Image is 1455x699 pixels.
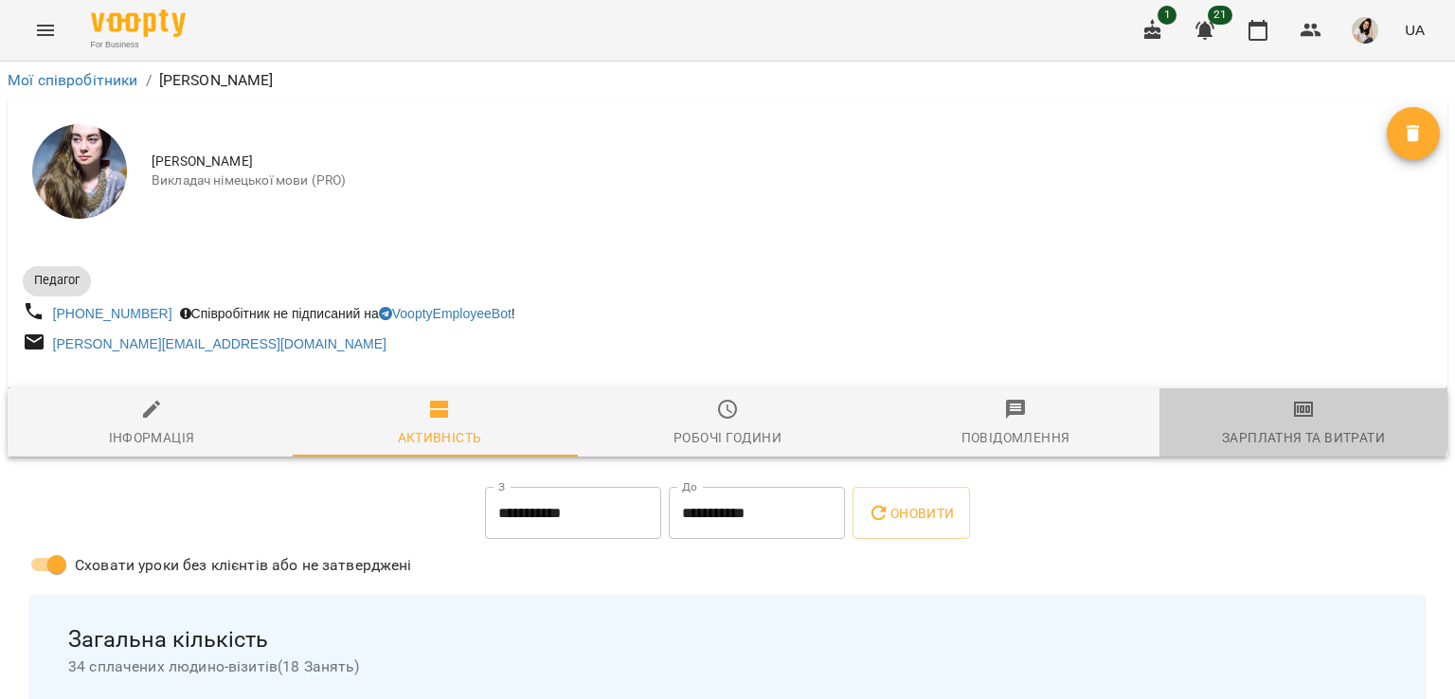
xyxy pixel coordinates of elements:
span: Викладач німецької мови (PRO) [152,171,1387,190]
a: VooptyEmployeeBot [379,306,512,321]
div: Інформація [109,426,195,449]
button: Menu [23,8,68,53]
img: Voopty Logo [91,9,186,37]
a: Мої співробітники [8,71,138,89]
div: Активність [398,426,482,449]
span: UA [1405,20,1425,40]
p: [PERSON_NAME] [159,69,274,92]
div: Повідомлення [961,426,1070,449]
span: For Business [91,39,186,51]
span: 21 [1208,6,1232,25]
span: Сховати уроки без клієнтів або не затверджені [75,554,412,577]
nav: breadcrumb [8,69,1447,92]
button: UA [1397,12,1432,47]
span: Загальна кількість [68,625,1387,654]
img: 73a143fceaa2059a5f66eb988b042312.jpg [1352,17,1378,44]
li: / [146,69,152,92]
span: Педагог [23,272,91,289]
span: 34 сплачених людино-візитів ( 18 Занять ) [68,655,1387,678]
div: Робочі години [674,426,781,449]
a: [PHONE_NUMBER] [53,306,172,321]
span: 1 [1158,6,1177,25]
div: Зарплатня та Витрати [1222,426,1385,449]
div: Співробітник не підписаний на ! [176,300,519,327]
span: Оновити [868,502,954,525]
button: Оновити [853,487,969,540]
img: Голуб Наталія Олександрівна [32,124,127,219]
span: [PERSON_NAME] [152,152,1387,171]
a: [PERSON_NAME][EMAIL_ADDRESS][DOMAIN_NAME] [53,336,386,351]
button: Видалити [1387,107,1440,160]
